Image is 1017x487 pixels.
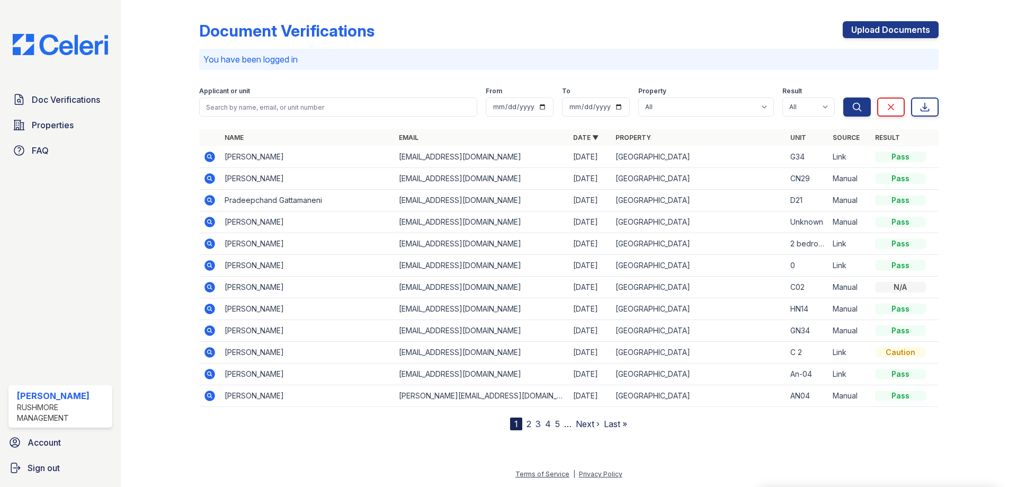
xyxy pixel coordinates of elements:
[569,211,611,233] td: [DATE]
[786,168,828,190] td: CN29
[786,320,828,342] td: GN34
[199,98,477,117] input: Search by name, email, or unit number
[786,190,828,211] td: D21
[399,134,418,141] a: Email
[220,385,395,407] td: [PERSON_NAME]
[395,211,569,233] td: [EMAIL_ADDRESS][DOMAIN_NAME]
[573,470,575,478] div: |
[875,152,926,162] div: Pass
[973,445,1006,476] iframe: chat widget
[828,342,871,364] td: Link
[611,385,786,407] td: [GEOGRAPHIC_DATA]
[486,87,502,95] label: From
[828,385,871,407] td: Manual
[569,320,611,342] td: [DATE]
[611,190,786,211] td: [GEOGRAPHIC_DATA]
[8,89,112,110] a: Doc Verifications
[786,385,828,407] td: AN04
[203,53,934,66] p: You have been logged in
[32,119,74,131] span: Properties
[395,277,569,298] td: [EMAIL_ADDRESS][DOMAIN_NAME]
[782,87,802,95] label: Result
[199,21,374,40] div: Document Verifications
[611,168,786,190] td: [GEOGRAPHIC_DATA]
[611,255,786,277] td: [GEOGRAPHIC_DATA]
[828,364,871,385] td: Link
[545,419,551,429] a: 4
[555,419,560,429] a: 5
[569,364,611,385] td: [DATE]
[786,298,828,320] td: HN14
[611,320,786,342] td: [GEOGRAPHIC_DATA]
[875,195,926,206] div: Pass
[843,21,939,38] a: Upload Documents
[220,146,395,168] td: [PERSON_NAME]
[220,364,395,385] td: [PERSON_NAME]
[527,419,531,429] a: 2
[786,146,828,168] td: G34
[875,282,926,293] div: N/A
[615,134,651,141] a: Property
[875,304,926,314] div: Pass
[833,134,860,141] a: Source
[569,385,611,407] td: [DATE]
[220,190,395,211] td: Pradeepchand Gattamaneni
[4,34,117,55] img: CE_Logo_Blue-a8612792a0a2168367f1c8372b55b34899dd931a85d93a1a3d3e32e68fde9ad4.png
[225,134,244,141] a: Name
[28,436,61,449] span: Account
[786,255,828,277] td: 0
[395,168,569,190] td: [EMAIL_ADDRESS][DOMAIN_NAME]
[395,320,569,342] td: [EMAIL_ADDRESS][DOMAIN_NAME]
[569,277,611,298] td: [DATE]
[4,432,117,453] a: Account
[395,342,569,364] td: [EMAIL_ADDRESS][DOMAIN_NAME]
[576,419,600,429] a: Next ›
[875,391,926,401] div: Pass
[220,233,395,255] td: [PERSON_NAME]
[199,87,250,95] label: Applicant or unit
[395,385,569,407] td: [PERSON_NAME][EMAIL_ADDRESS][DOMAIN_NAME]
[875,369,926,379] div: Pass
[875,217,926,227] div: Pass
[220,277,395,298] td: [PERSON_NAME]
[28,462,60,474] span: Sign out
[875,173,926,184] div: Pass
[573,134,599,141] a: Date ▼
[220,342,395,364] td: [PERSON_NAME]
[562,87,570,95] label: To
[220,168,395,190] td: [PERSON_NAME]
[875,260,926,271] div: Pass
[4,457,117,479] a: Sign out
[611,233,786,255] td: [GEOGRAPHIC_DATA]
[536,419,541,429] a: 3
[220,211,395,233] td: [PERSON_NAME]
[828,255,871,277] td: Link
[875,238,926,249] div: Pass
[220,255,395,277] td: [PERSON_NAME]
[828,146,871,168] td: Link
[220,298,395,320] td: [PERSON_NAME]
[569,190,611,211] td: [DATE]
[564,418,572,430] span: …
[790,134,806,141] a: Unit
[395,364,569,385] td: [EMAIL_ADDRESS][DOMAIN_NAME]
[828,233,871,255] td: Link
[611,364,786,385] td: [GEOGRAPHIC_DATA]
[395,190,569,211] td: [EMAIL_ADDRESS][DOMAIN_NAME]
[569,146,611,168] td: [DATE]
[611,211,786,233] td: [GEOGRAPHIC_DATA]
[8,140,112,161] a: FAQ
[611,146,786,168] td: [GEOGRAPHIC_DATA]
[604,419,627,429] a: Last »
[32,144,49,157] span: FAQ
[395,233,569,255] td: [EMAIL_ADDRESS][DOMAIN_NAME]
[579,470,622,478] a: Privacy Policy
[32,93,100,106] span: Doc Verifications
[395,298,569,320] td: [EMAIL_ADDRESS][DOMAIN_NAME]
[828,298,871,320] td: Manual
[875,134,900,141] a: Result
[395,255,569,277] td: [EMAIL_ADDRESS][DOMAIN_NAME]
[395,146,569,168] td: [EMAIL_ADDRESS][DOMAIN_NAME]
[611,277,786,298] td: [GEOGRAPHIC_DATA]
